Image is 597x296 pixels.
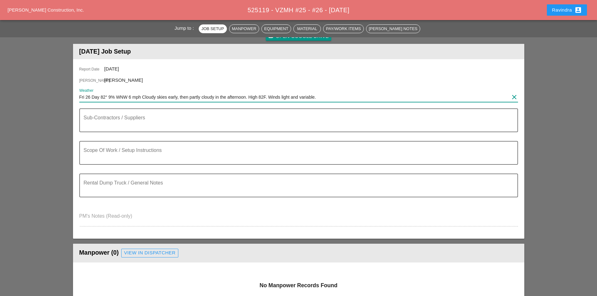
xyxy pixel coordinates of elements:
[79,211,518,226] textarea: PM's Notes (Read-only)
[84,117,509,132] textarea: Sub-Contractors / Suppliers
[84,182,509,197] textarea: Rental Dump Truck / General Notes
[366,24,420,33] button: [PERSON_NAME] Notes
[104,66,119,71] span: [DATE]
[73,44,524,59] header: [DATE] Job Setup
[104,77,143,83] span: [PERSON_NAME]
[8,7,84,13] a: [PERSON_NAME] Construction, Inc.
[326,26,361,32] div: Pay/Work Items
[264,26,288,32] div: Equipment
[552,6,582,14] div: Ravindra
[79,78,104,83] span: [PERSON_NAME]
[202,26,224,32] div: Job Setup
[369,26,417,32] div: [PERSON_NAME] Notes
[323,24,364,33] button: Pay/Work Items
[175,25,196,31] span: Jump to :
[79,66,104,72] span: Report Date
[121,249,178,257] a: View in Dispatcher
[232,26,256,32] div: Manpower
[229,24,259,33] button: Manpower
[293,24,321,33] button: Material
[574,6,582,14] i: account_box
[79,247,518,259] div: Manpower (0)
[261,24,291,33] button: Equipment
[296,26,318,32] div: Material
[84,149,509,164] textarea: Scope Of Work / Setup Instructions
[79,92,509,102] input: Weather
[79,281,518,289] h3: No Manpower Records Found
[547,4,587,16] button: Ravindra
[511,93,518,101] i: clear
[124,249,175,257] div: View in Dispatcher
[248,7,349,13] span: 525119 - VZMH #25 - #26 - [DATE]
[199,24,227,33] button: Job Setup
